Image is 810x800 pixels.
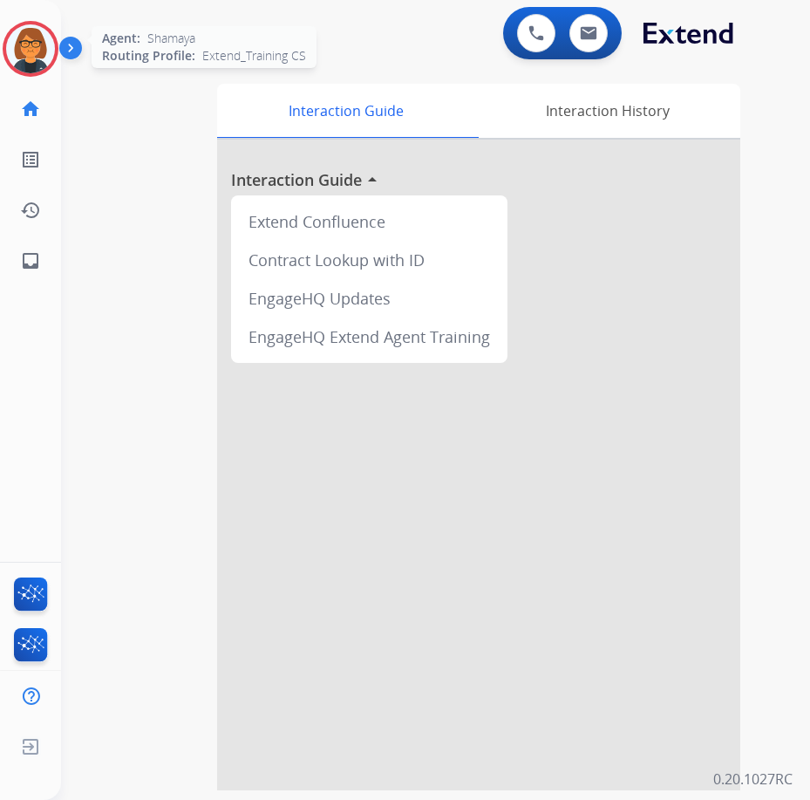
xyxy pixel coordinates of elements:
span: Shamaya [147,30,195,47]
mat-icon: inbox [20,250,41,271]
img: avatar [6,24,55,73]
div: Extend Confluence [238,202,500,241]
span: Extend_Training CS [202,47,306,65]
mat-icon: history [20,200,41,221]
mat-icon: list_alt [20,149,41,170]
div: Interaction History [474,84,740,138]
span: Agent: [102,30,140,47]
span: Routing Profile: [102,47,195,65]
p: 0.20.1027RC [713,769,793,790]
mat-icon: home [20,99,41,120]
div: Contract Lookup with ID [238,241,500,279]
div: EngageHQ Updates [238,279,500,318]
div: Interaction Guide [217,84,474,138]
div: EngageHQ Extend Agent Training [238,318,500,356]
